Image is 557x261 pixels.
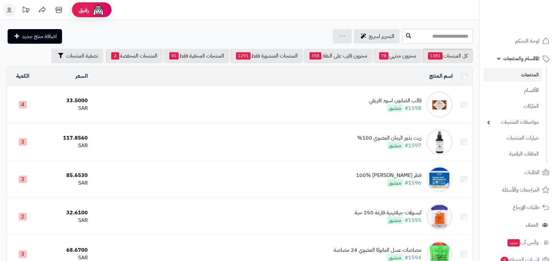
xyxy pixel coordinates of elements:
a: التحرير لسريع [354,29,400,44]
a: الملفات الرقمية [484,147,542,161]
div: 117.8560 [41,134,88,142]
span: 2 [111,52,119,60]
a: كل المنتجات1381 [422,49,473,63]
span: الأقسام والمنتجات [503,54,540,63]
a: مخزون قارب على النفاذ358 [304,49,373,63]
a: الطلبات [484,164,553,180]
img: فطر عرف الاسد العضوي 100% [426,166,453,193]
span: التحرير لسريع [369,32,394,40]
span: 3 [19,250,27,258]
span: لوحة التحكم [515,36,540,46]
a: المنتجات المنشورة فقط1291 [230,49,303,63]
img: ai-face.png [92,3,105,17]
span: تصفية المنتجات [66,52,98,60]
a: الماركات [484,99,542,113]
a: #1596 [405,179,421,187]
a: المنتجات [484,68,542,82]
a: #1597 [405,142,421,150]
div: 32.6100 [41,209,88,217]
div: SAR [41,142,88,150]
a: اضافة منتج جديد [8,29,62,44]
a: المنتجات المخفضة2 [105,49,163,63]
a: تحديثات المنصة [17,3,34,18]
span: 358 [310,52,321,60]
span: منشور [387,142,403,149]
span: المراجعات والأسئلة [502,185,540,195]
a: #1598 [405,104,421,112]
img: logo-2.png [512,5,551,19]
div: زيت بذور الرمان العضوي 100% [357,134,421,142]
span: 1291 [236,52,250,60]
span: 78 [379,52,388,60]
a: السعر [76,72,88,80]
a: مواصفات المنتجات [484,115,542,129]
span: 2 [19,213,27,220]
div: قالب الصابون اسود افريقي [369,97,421,105]
a: المنتجات المخفية فقط90 [163,49,229,63]
span: وآتس آب [507,238,539,247]
a: خيارات المنتجات [484,131,542,145]
div: SAR [41,217,88,224]
div: 33.5000 [41,97,88,105]
span: 3 [19,138,27,146]
a: طلبات الإرجاع [484,199,553,215]
span: 3 [19,176,27,183]
a: لوحة التحكم [484,33,553,49]
div: كبسولات جيلاتينية فارغة 250 حبة [355,209,421,217]
div: SAR [41,105,88,112]
a: الأقسام [484,83,542,98]
a: العملاء [484,217,553,233]
div: فطر [PERSON_NAME] 100% [356,172,421,179]
a: الكمية [16,72,29,80]
span: 1381 [428,52,442,60]
a: #1595 [405,216,421,224]
span: 90 [169,52,179,60]
span: اضافة منتج جديد [22,32,57,40]
span: منشور [387,217,403,224]
div: 68.6700 [41,246,88,254]
a: وآتس آبجديد [484,235,553,250]
span: منشور [387,179,403,187]
a: مخزون منتهي78 [373,49,421,63]
span: طلبات الإرجاع [513,203,540,212]
div: 85.6530 [41,172,88,179]
img: كبسولات جيلاتينية فارغة 250 حبة [426,203,453,230]
div: SAR [41,179,88,187]
span: الطلبات [524,168,540,177]
img: قالب الصابون اسود افريقي [426,91,453,118]
span: جديد [508,239,520,246]
button: تصفية المنتجات [51,49,103,63]
div: مصاصات عسل المانوكا العضوي 24 مصاصة [334,246,421,254]
span: رفيق [79,6,89,14]
a: اسم المنتج [429,72,453,80]
img: زيت بذور الرمان العضوي 100% [426,129,453,155]
span: منشور [387,105,403,112]
span: 4 [19,101,27,108]
span: العملاء [526,220,539,230]
a: المراجعات والأسئلة [484,182,553,198]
